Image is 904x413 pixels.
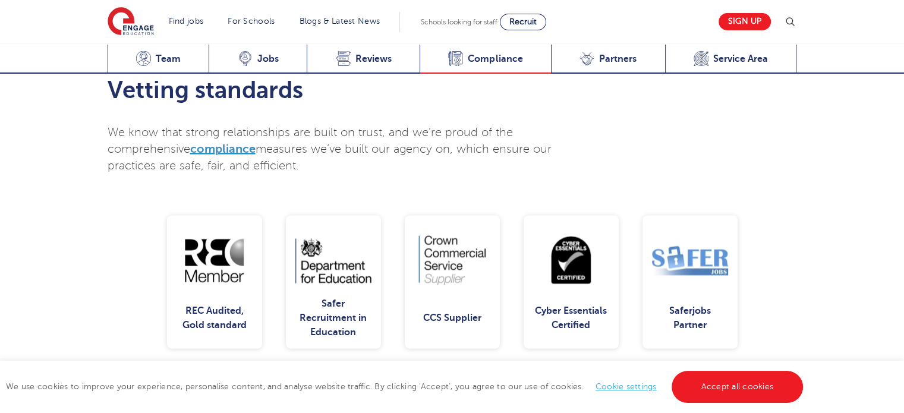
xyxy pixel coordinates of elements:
span: measures we’ve built our agency on, which ensure our practices are safe, fair, and efficient. [108,143,552,172]
a: Blogs & Latest News [300,17,380,26]
a: Compliance [420,45,551,74]
a: Sign up [719,13,771,30]
img: REC [177,235,253,287]
div: REC Audited, Gold standard [177,297,253,339]
a: compliance [190,142,256,156]
span: Jobs [257,53,279,65]
span: Schools looking for staff [421,18,497,26]
a: Cookie settings [596,382,657,391]
span: We know that strong relationships are built on trust, and we’re proud of the comprehensive [108,126,513,156]
img: Safer [652,235,728,287]
span: We use cookies to improve your experience, personalise content, and analyse website traffic. By c... [6,382,806,391]
a: Partners [551,45,665,74]
a: Team [108,45,209,74]
img: Engage Education [108,7,154,37]
a: Reviews [307,45,420,74]
span: Service Area [713,53,768,65]
img: CCS [414,235,490,287]
div: Safer Recruitment in Education [295,297,371,339]
span: Partners [599,53,637,65]
span: Reviews [355,53,392,65]
span: Recruit [509,17,537,26]
h2: Vetting standards [108,76,568,105]
img: Cyber Essentials [533,235,609,287]
span: Compliance [468,53,522,65]
div: CCS Supplier [414,297,490,339]
div: Saferjobs Partner [652,297,728,339]
img: DOE [295,235,371,287]
a: Service Area [665,45,797,74]
div: Cyber Essentials Certified [533,297,609,339]
a: Jobs [209,45,307,74]
a: Find jobs [169,17,204,26]
a: For Schools [228,17,275,26]
a: Accept all cookies [672,371,804,403]
a: Recruit [500,14,546,30]
span: Team [156,53,181,65]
